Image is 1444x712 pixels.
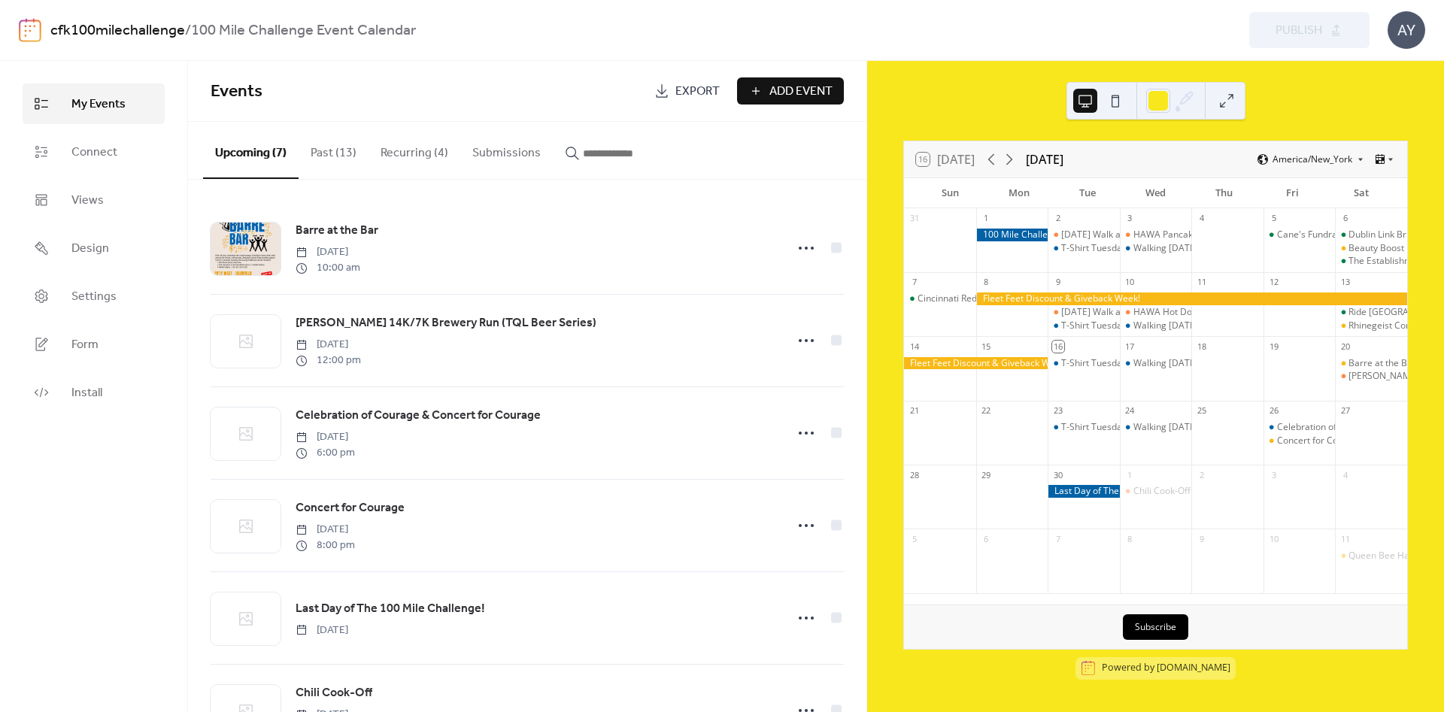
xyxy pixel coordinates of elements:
[1124,469,1136,480] div: 1
[71,288,117,306] span: Settings
[643,77,731,105] a: Export
[1339,533,1351,544] div: 11
[296,599,485,619] a: Last Day of The 100 Mile Challenge!
[675,83,720,101] span: Export
[1133,229,1241,241] div: HAWA Pancake Breakfast
[1061,306,1243,319] div: [DATE] Walk and Talk with [PERSON_NAME]
[460,122,553,177] button: Submissions
[1335,306,1407,319] div: Ride Cincinnati
[1335,255,1407,268] div: The Establishment & Blondie Brews CFK Give Back!
[296,684,372,702] span: Chili Cook-Off
[296,600,485,618] span: Last Day of The 100 Mile Challenge!
[981,277,992,288] div: 8
[1120,306,1192,319] div: HAWA Hot Dog Grill Out
[1268,277,1279,288] div: 12
[981,469,992,480] div: 29
[296,244,360,260] span: [DATE]
[1339,277,1351,288] div: 13
[1048,357,1120,370] div: T-Shirt Tuesdays
[1196,405,1207,417] div: 25
[23,372,165,413] a: Install
[976,229,1048,241] div: 100 Mile Challenge STARTS TODAY!
[296,407,541,425] span: Celebration of Courage & Concert for Courage
[296,221,378,241] a: Barre at the Bar
[23,83,165,124] a: My Events
[909,277,920,288] div: 7
[71,384,102,402] span: Install
[1268,533,1279,544] div: 10
[769,83,833,101] span: Add Event
[1120,242,1192,255] div: Walking Wednesday with Jill!
[737,77,844,105] button: Add Event
[1263,229,1336,241] div: Cane's Fundraiser
[1048,320,1120,332] div: T-Shirt Tuesdays
[185,17,191,45] b: /
[1053,178,1121,208] div: Tue
[1120,357,1192,370] div: Walking Wednesday with Jill!
[1048,485,1120,498] div: Last Day of The 100 Mile Challenge!
[296,222,378,240] span: Barre at the Bar
[1124,341,1136,352] div: 17
[981,341,992,352] div: 15
[1196,213,1207,224] div: 4
[1123,614,1188,640] button: Subscribe
[1268,469,1279,480] div: 3
[1120,320,1192,332] div: Walking Wednesday with Jill!
[916,178,984,208] div: Sun
[71,144,117,162] span: Connect
[1052,277,1063,288] div: 9
[71,240,109,258] span: Design
[203,122,299,179] button: Upcoming (7)
[1335,320,1407,332] div: Rhinegeist Cornhole Tournament
[981,533,992,544] div: 6
[369,122,460,177] button: Recurring (4)
[918,292,1096,305] div: Cincinnati Reds Honoring CancerFree KIDS
[904,292,976,305] div: Cincinnati Reds Honoring CancerFree KIDS
[296,498,405,518] a: Concert for Courage
[1124,213,1136,224] div: 3
[1335,550,1407,562] div: Queen Bee Half Marathon
[296,260,360,276] span: 10:00 am
[1061,320,1131,332] div: T-Shirt Tuesdays
[71,336,99,354] span: Form
[1263,435,1336,447] div: Concert for Courage
[1339,213,1351,224] div: 6
[296,337,361,353] span: [DATE]
[1339,341,1351,352] div: 20
[1133,485,1191,498] div: Chili Cook-Off
[23,324,165,365] a: Form
[981,405,992,417] div: 22
[1048,421,1120,434] div: T-Shirt Tuesdays
[71,95,126,114] span: My Events
[1339,469,1351,480] div: 4
[296,522,355,538] span: [DATE]
[909,213,920,224] div: 31
[1388,11,1425,49] div: AY
[1258,178,1327,208] div: Fri
[1133,357,1293,370] div: Walking [DATE] with [PERSON_NAME]!
[1190,178,1258,208] div: Thu
[1048,242,1120,255] div: T-Shirt Tuesdays
[23,132,165,172] a: Connect
[1157,662,1230,674] a: [DOMAIN_NAME]
[981,213,992,224] div: 1
[19,18,41,42] img: logo
[299,122,369,177] button: Past (13)
[1061,229,1243,241] div: [DATE] Walk and Talk with [PERSON_NAME]
[1196,341,1207,352] div: 18
[1102,662,1230,674] div: Powered by
[904,357,1048,370] div: Fleet Feet Discount & Giveback Week!
[1048,229,1120,241] div: Tuesday Walk and Talk with Nick Fortine
[1268,405,1279,417] div: 26
[1268,213,1279,224] div: 5
[211,75,262,108] span: Events
[1327,178,1395,208] div: Sat
[296,353,361,368] span: 12:00 pm
[984,178,1053,208] div: Mon
[1120,229,1192,241] div: HAWA Pancake Breakfast
[1196,469,1207,480] div: 2
[23,228,165,268] a: Design
[1335,357,1407,370] div: Barre at the Bar
[1277,229,1353,241] div: Cane's Fundraiser
[1335,229,1407,241] div: Dublin Link Bridge Lighting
